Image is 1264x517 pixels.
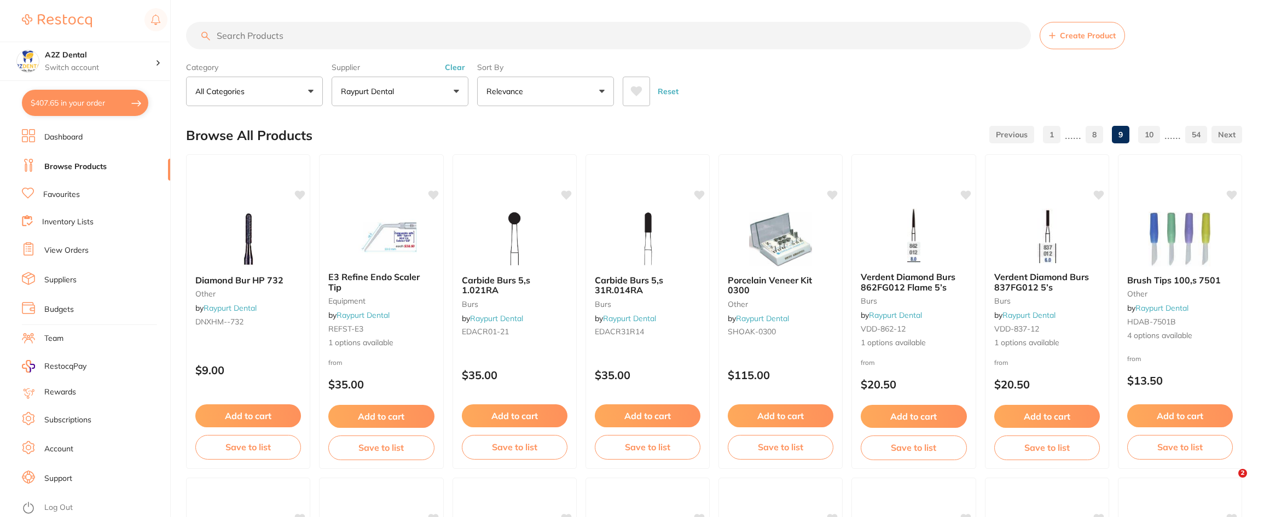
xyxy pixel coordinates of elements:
[1060,31,1116,40] span: Create Product
[595,369,700,381] p: $35.00
[44,333,63,344] a: Team
[44,361,86,372] span: RestocqPay
[728,275,812,295] span: Porcelain Veneer Kit 0300
[332,77,468,106] button: Raypurt Dental
[44,387,76,398] a: Rewards
[341,86,398,97] p: Raypurt Dental
[44,161,107,172] a: Browse Products
[994,271,1089,292] span: Verdent Diamond Burs 837FG012 5’s
[462,369,567,381] p: $35.00
[861,324,906,334] span: VDD-862-12
[861,310,922,320] span: by
[45,50,155,61] h4: A2Z Dental
[186,77,323,106] button: All Categories
[1086,124,1103,146] a: 8
[861,338,966,348] span: 1 options available
[195,275,301,285] b: Diamond Bur HP 732
[195,364,301,376] p: $9.00
[1127,330,1233,341] span: 4 options available
[994,378,1100,391] p: $20.50
[328,435,434,460] button: Save to list
[1002,310,1056,320] a: Raypurt Dental
[728,404,833,427] button: Add to cart
[1164,129,1181,141] p: ......
[736,313,789,323] a: Raypurt Dental
[195,404,301,427] button: Add to cart
[728,275,833,295] b: Porcelain Veneer Kit 0300
[328,310,390,320] span: by
[595,327,644,336] span: EDACR31R14
[994,324,1039,334] span: VDD-837-12
[328,297,434,305] small: Equipment
[462,313,523,323] span: by
[994,272,1100,292] b: Verdent Diamond Burs 837FG012 5’s
[45,62,155,73] p: Switch account
[195,435,301,459] button: Save to list
[595,435,700,459] button: Save to list
[1040,22,1125,49] button: Create Product
[603,313,656,323] a: Raypurt Dental
[1127,303,1188,313] span: by
[869,310,922,320] a: Raypurt Dental
[462,275,567,295] b: Carbide Burs 5,s 1.021RA
[346,208,417,263] img: E3 Refine Endo Scaler Tip
[1127,317,1176,327] span: HDAB-7501B
[328,378,434,391] p: $35.00
[1238,469,1247,478] span: 2
[1144,212,1215,266] img: Brush Tips 100,s 7501
[861,272,966,292] b: Verdent Diamond Burs 862FG012 Flame 5’s
[477,77,614,106] button: Relevance
[332,62,468,72] label: Supplier
[1127,275,1233,285] b: Brush Tips 100,s 7501
[1185,124,1207,146] a: 54
[1127,355,1141,363] span: from
[22,90,148,116] button: $407.65 in your order
[479,212,550,266] img: Carbide Burs 5,s 1.021RA
[195,303,257,313] span: by
[994,338,1100,348] span: 1 options available
[328,358,343,367] span: from
[442,62,468,72] button: Clear
[462,404,567,427] button: Add to cart
[337,310,390,320] a: Raypurt Dental
[195,317,243,327] span: DNXHM--732
[861,358,875,367] span: from
[1138,124,1160,146] a: 10
[1216,469,1242,495] iframe: Intercom live chat
[462,435,567,459] button: Save to list
[44,304,74,315] a: Budgets
[595,313,656,323] span: by
[44,245,89,256] a: View Orders
[43,189,80,200] a: Favourites
[994,358,1008,367] span: from
[328,338,434,348] span: 1 options available
[328,405,434,428] button: Add to cart
[186,22,1031,49] input: Search Products
[1112,124,1129,146] a: 9
[728,313,789,323] span: by
[861,435,966,460] button: Save to list
[186,128,312,143] h2: Browse All Products
[1127,374,1233,387] p: $13.50
[878,208,949,263] img: Verdent Diamond Burs 862FG012 Flame 5’s
[1127,404,1233,427] button: Add to cart
[22,360,35,373] img: RestocqPay
[186,62,323,72] label: Category
[462,275,530,295] span: Carbide Burs 5,s 1.021RA
[745,212,816,266] img: Porcelain Veneer Kit 0300
[612,212,683,266] img: Carbide Burs 5,s 31R.014RA
[861,271,955,292] span: Verdent Diamond Burs 862FG012 Flame 5’s
[595,404,700,427] button: Add to cart
[44,444,73,455] a: Account
[204,303,257,313] a: Raypurt Dental
[654,77,682,106] button: Reset
[595,275,663,295] span: Carbide Burs 5,s 31R.014RA
[861,405,966,428] button: Add to cart
[595,300,700,309] small: Burs
[195,86,249,97] p: All Categories
[195,289,301,298] small: other
[728,369,833,381] p: $115.00
[328,272,434,292] b: E3 Refine Endo Scaler Tip
[1043,124,1060,146] a: 1
[994,405,1100,428] button: Add to cart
